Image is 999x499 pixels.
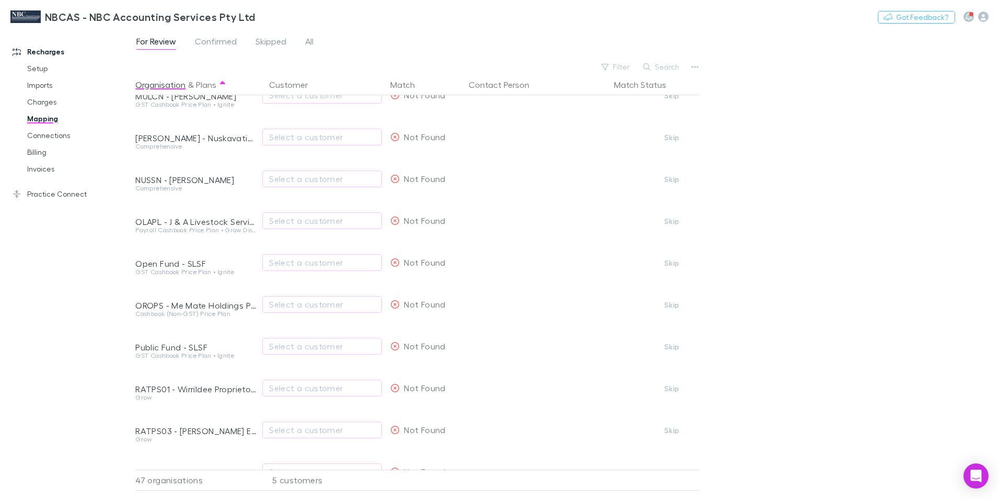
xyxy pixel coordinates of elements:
div: 5 customers [261,470,386,491]
div: Payroll Cashbook Price Plan • Grow Discount A [135,227,257,233]
img: NBCAS - NBC Accounting Services Pty Ltd's Logo [10,10,41,23]
button: Skip [655,299,689,311]
span: Not Found [404,132,445,142]
a: Billing [17,144,141,161]
button: Skip [655,424,689,437]
a: Practice Connect [2,186,141,202]
button: Select a customer [262,338,382,355]
button: Skip [655,257,689,269]
button: Search [638,61,686,73]
div: GST Cashbook Price Plan • Ignite [135,353,257,359]
a: Invoices [17,161,141,177]
button: Skip [655,382,689,395]
a: Connections [17,127,141,144]
button: Select a customer [262,212,382,229]
button: Skip [655,215,689,228]
div: Public Fund - SLSF [135,342,257,353]
div: Cashbook (Non-GST) Price Plan [135,311,257,317]
button: Select a customer [262,296,382,313]
a: Mapping [17,110,141,127]
div: NUSSN - [PERSON_NAME] [135,175,257,185]
span: For Review [136,36,176,50]
div: Select a customer [269,340,375,353]
button: Match Status [614,74,679,95]
h3: NBCAS - NBC Accounting Services Pty Ltd [45,10,255,23]
button: Select a customer [262,87,382,104]
span: Not Found [404,257,445,267]
div: Select a customer [269,173,375,185]
div: GST Cashbook Price Plan • Ignite [135,269,257,275]
span: Not Found [404,216,445,225]
div: [PERSON_NAME] - Nuskavations Co Pty Ltd [135,133,257,143]
div: Grow [135,436,257,443]
button: Select a customer [262,254,382,271]
button: Select a customer [262,129,382,145]
a: Charges [17,94,141,110]
div: RATPS01 - Wirrildee Proprietors [135,384,257,394]
div: OROPS - Me Mate Holdings Pty Ltd & J [PERSON_NAME] [135,300,257,311]
div: Open Intercom Messenger [963,463,989,489]
div: 47 organisations [135,470,261,491]
div: & [135,74,257,95]
span: Not Found [404,425,445,435]
button: Select a customer [262,380,382,396]
span: Not Found [404,341,445,351]
button: Skip [655,89,689,102]
div: MULCN - [PERSON_NAME] [135,91,257,101]
button: Customer [269,74,320,95]
button: Contact Person [469,74,542,95]
span: Not Found [404,174,445,184]
div: Open Fund - SLSF [135,258,257,269]
button: Skip [655,466,689,479]
div: OLAPL - J & A Livestock Services Pty Ltd [135,217,257,227]
button: Got Feedback? [878,11,955,24]
div: Select a customer [269,214,375,227]
div: Select a customer [269,298,375,311]
span: Not Found [404,299,445,309]
div: GST Cashbook Price Plan • Ignite [135,101,257,108]
div: Grow [135,394,257,401]
div: RATPS03 - [PERSON_NAME] EA & [PERSON_NAME] T/As Haydenwood Partners [135,426,257,436]
div: Select a customer [269,89,375,101]
button: Select a customer [262,463,382,480]
div: Select a customer [269,382,375,394]
button: Skip [655,173,689,186]
span: Confirmed [195,36,237,50]
button: Select a customer [262,171,382,187]
a: Recharges [2,43,141,60]
button: Filter [596,61,636,73]
div: ROGPS - [PERSON_NAME] & F.R. [PERSON_NAME] [135,468,257,478]
a: NBCAS - NBC Accounting Services Pty Ltd [4,4,262,29]
div: Select a customer [269,131,375,143]
a: Imports [17,77,141,94]
button: Skip [655,131,689,144]
span: Not Found [404,383,445,393]
button: Plans [196,74,216,95]
button: Organisation [135,74,185,95]
button: Skip [655,341,689,353]
span: All [305,36,313,50]
div: Comprehensive [135,143,257,150]
a: Setup [17,60,141,77]
div: Select a customer [269,466,375,478]
div: Select a customer [269,424,375,436]
button: Match [390,74,427,95]
span: Skipped [255,36,286,50]
div: Comprehensive [135,185,257,191]
div: Select a customer [269,256,375,269]
span: Not Found [404,467,445,477]
button: Select a customer [262,422,382,438]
